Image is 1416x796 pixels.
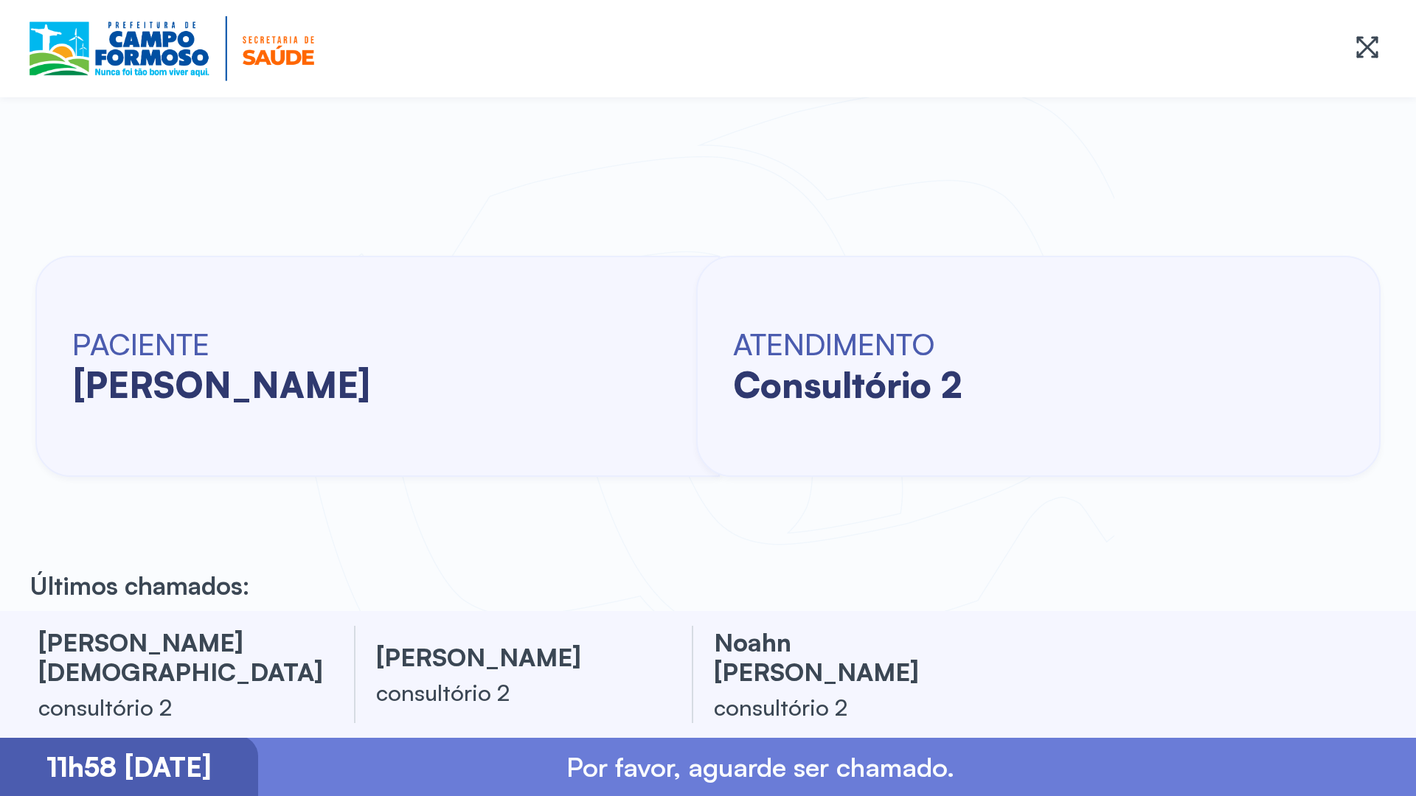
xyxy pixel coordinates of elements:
h3: [PERSON_NAME] [376,642,656,671]
h6: PACIENTE [72,326,371,363]
h3: noahn [PERSON_NAME] [714,627,994,686]
img: Logotipo do estabelecimento [29,16,314,81]
div: consultório 2 [38,692,319,722]
h2: [PERSON_NAME] [72,363,371,407]
h2: consultório 2 [733,363,962,407]
div: consultório 2 [714,692,994,722]
h6: ATENDIMENTO [733,326,962,363]
div: consultório 2 [376,677,656,707]
h3: [PERSON_NAME][DEMOGRAPHIC_DATA] [38,627,319,686]
p: Últimos chamados: [29,570,250,601]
